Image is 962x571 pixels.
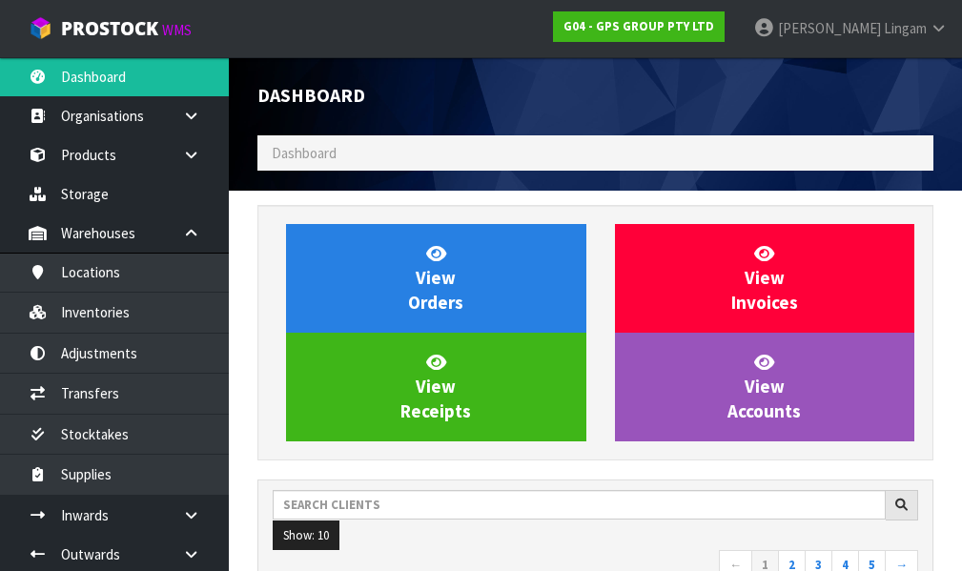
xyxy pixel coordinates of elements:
span: [PERSON_NAME] [778,19,881,37]
span: ProStock [61,16,158,41]
span: View Accounts [727,351,801,422]
a: G04 - GPS GROUP PTY LTD [553,11,725,42]
img: cube-alt.png [29,16,52,40]
a: ViewAccounts [615,333,915,441]
span: View Receipts [400,351,471,422]
a: ViewReceipts [286,333,586,441]
small: WMS [162,21,192,39]
span: Dashboard [272,144,337,162]
button: Show: 10 [273,520,339,551]
span: Dashboard [257,84,365,107]
span: Lingam [884,19,927,37]
span: View Invoices [731,242,798,314]
a: ViewOrders [286,224,586,333]
strong: G04 - GPS GROUP PTY LTD [563,18,714,34]
input: Search clients [273,490,886,520]
span: View Orders [408,242,463,314]
a: ViewInvoices [615,224,915,333]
